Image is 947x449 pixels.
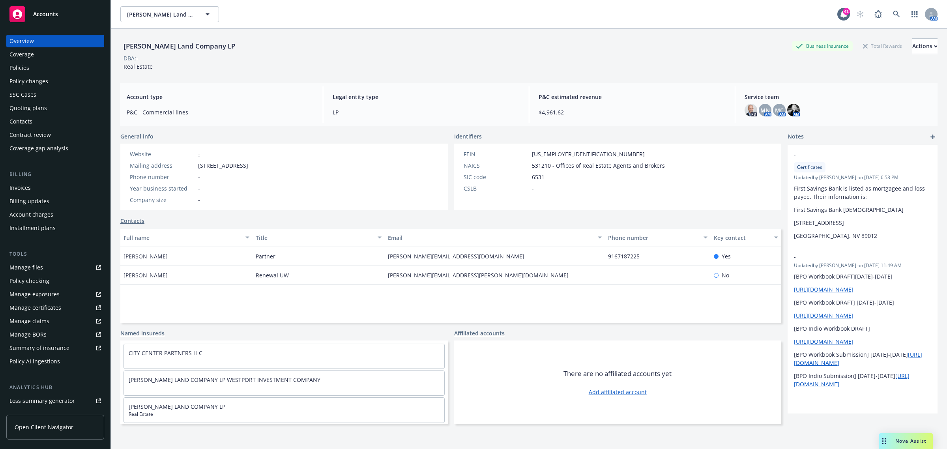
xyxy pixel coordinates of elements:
[794,372,931,388] p: [BPO Indio Submission] [DATE]-[DATE]
[127,108,313,116] span: P&C - Commercial lines
[9,142,68,155] div: Coverage gap analysis
[6,342,104,354] a: Summary of insurance
[608,271,616,279] a: -
[388,234,593,242] div: Email
[6,35,104,47] a: Overview
[120,329,165,337] a: Named insureds
[745,104,757,116] img: photo
[124,234,241,242] div: Full name
[6,181,104,194] a: Invoices
[9,301,61,314] div: Manage certificates
[130,150,195,158] div: Website
[912,38,938,54] button: Actions
[124,271,168,279] span: [PERSON_NAME]
[912,39,938,54] div: Actions
[775,106,784,114] span: MC
[9,129,51,141] div: Contract review
[794,184,931,201] p: First Savings Bank is listed as mortgagee and loss payee. Their information is:
[6,102,104,114] a: Quoting plans
[6,250,104,258] div: Tools
[6,355,104,368] a: Policy AI ingestions
[198,184,200,193] span: -
[9,288,60,301] div: Manage exposures
[9,261,43,274] div: Manage files
[722,271,729,279] span: No
[9,102,47,114] div: Quoting plans
[6,395,104,407] a: Loss summary generator
[563,369,672,378] span: There are no affiliated accounts yet
[333,93,519,101] span: Legal entity type
[745,93,931,101] span: Service team
[722,252,731,260] span: Yes
[539,93,725,101] span: P&C estimated revenue
[15,423,73,431] span: Open Client Navigator
[120,132,153,140] span: General info
[6,288,104,301] a: Manage exposures
[198,173,200,181] span: -
[9,35,34,47] div: Overview
[9,115,32,128] div: Contacts
[792,41,853,51] div: Business Insurance
[124,54,138,62] div: DBA: -
[129,376,320,384] a: [PERSON_NAME] LAND COMPANY LP WESTPORT INVESTMENT COMPANY
[6,195,104,208] a: Billing updates
[120,217,144,225] a: Contacts
[124,252,168,260] span: [PERSON_NAME]
[794,272,931,281] p: [BPO Workbook DRAFT][DATE]-[DATE]
[6,129,104,141] a: Contract review
[879,433,933,449] button: Nova Assist
[532,184,534,193] span: -
[464,161,529,170] div: NAICS
[928,132,938,142] a: add
[130,161,195,170] div: Mailing address
[388,271,575,279] a: [PERSON_NAME][EMAIL_ADDRESS][PERSON_NAME][DOMAIN_NAME]
[794,232,931,240] p: [GEOGRAPHIC_DATA], NV 89012
[9,395,75,407] div: Loss summary generator
[532,173,545,181] span: 6531
[464,173,529,181] div: SIC code
[120,6,219,22] button: [PERSON_NAME] Land Company LP
[6,3,104,25] a: Accounts
[794,253,911,261] span: -
[879,433,889,449] div: Drag to move
[9,222,56,234] div: Installment plans
[870,6,886,22] a: Report a Bug
[9,355,60,368] div: Policy AI ingestions
[256,271,289,279] span: Renewal UW
[608,234,699,242] div: Phone number
[464,184,529,193] div: CSLB
[9,342,69,354] div: Summary of insurance
[895,438,926,444] span: Nova Assist
[127,93,313,101] span: Account type
[907,6,923,22] a: Switch app
[794,350,931,367] p: [BPO Workbook Submission] [DATE]-[DATE]
[532,150,645,158] span: [US_EMPLOYER_IDENTIFICATION_NUMBER]
[794,298,931,307] p: [BPO Workbook DRAFT] [DATE]-[DATE]
[6,48,104,61] a: Coverage
[6,170,104,178] div: Billing
[794,324,931,333] p: [BPO Indio Workbook DRAFT]
[9,75,48,88] div: Policy changes
[6,115,104,128] a: Contacts
[9,88,36,101] div: SSC Cases
[120,228,253,247] button: Full name
[6,88,104,101] a: SSC Cases
[333,108,519,116] span: LP
[9,328,47,341] div: Manage BORs
[843,8,850,15] div: 41
[794,262,931,269] span: Updated by [PERSON_NAME] on [DATE] 11:49 AM
[33,11,58,17] span: Accounts
[130,196,195,204] div: Company size
[859,41,906,51] div: Total Rewards
[6,275,104,287] a: Policy checking
[608,253,646,260] a: 9167187225
[6,142,104,155] a: Coverage gap analysis
[256,234,373,242] div: Title
[9,62,29,74] div: Policies
[130,173,195,181] div: Phone number
[256,252,275,260] span: Partner
[198,150,200,158] a: -
[6,301,104,314] a: Manage certificates
[6,208,104,221] a: Account charges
